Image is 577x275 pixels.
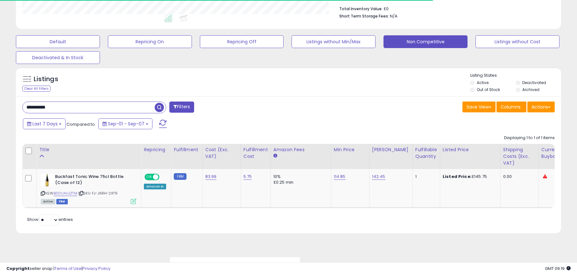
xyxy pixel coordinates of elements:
b: Short Term Storage Fees: [339,13,389,19]
button: Last 7 Days [23,118,66,129]
span: ON [145,174,153,180]
span: Columns [501,104,521,110]
label: Deactivated [522,80,546,85]
div: 0.00 [503,174,534,180]
a: 114.85 [334,173,346,180]
a: 142.45 [372,173,385,180]
div: Repricing [144,146,168,153]
small: FBM [174,173,186,180]
a: B00UAUJZTM [54,191,77,196]
button: Default [16,35,100,48]
div: £0.25 min [273,180,326,185]
div: £145.75 [443,174,496,180]
div: Listed Price [443,146,498,153]
div: Displaying 1 to 1 of 1 items [504,135,555,141]
button: Save View [462,102,496,112]
label: Archived [522,87,539,92]
button: Listings without Min/Max [292,35,376,48]
button: Columns [496,102,526,112]
p: Listing States: [470,73,561,79]
div: 10% [273,174,326,180]
div: Title [39,146,138,153]
li: £0 [339,4,550,12]
span: All listings currently available for purchase on Amazon [41,199,55,204]
div: [PERSON_NAME] [372,146,410,153]
label: Active [477,80,489,85]
button: Repricing On [108,35,192,48]
div: Amazon Fees [273,146,328,153]
small: Amazon Fees. [273,153,277,159]
div: Clear All Filters [22,86,51,92]
span: Last 7 Days [32,121,58,127]
button: Listings without Cost [475,35,559,48]
b: Listed Price: [443,173,472,180]
b: Total Inventory Value: [339,6,383,11]
div: Min Price [334,146,367,153]
div: Shipping Costs (Exc. VAT) [503,146,536,166]
span: Sep-01 - Sep-07 [108,121,144,127]
span: Compared to: [67,121,96,127]
button: Actions [527,102,555,112]
a: 5.75 [243,173,252,180]
div: Fulfillment Cost [243,146,268,160]
span: FBM [56,199,68,204]
div: 1 [415,174,435,180]
b: Buckfast Tonic Wine 75cl Bottle (Case of 12) [55,174,132,187]
span: Show: entries [27,216,73,222]
h5: Listings [34,75,58,84]
button: Sep-01 - Sep-07 [98,118,152,129]
button: Deactivated & In Stock [16,51,100,64]
button: Filters [169,102,194,113]
div: Current Buybox Price [541,146,574,160]
div: Fulfillable Quantity [415,146,437,160]
div: Fulfillment [174,146,200,153]
button: Repricing Off [200,35,284,48]
span: N/A [390,13,398,19]
label: Out of Stock [477,87,500,92]
img: 31418GTdu9L._SL40_.jpg [41,174,53,187]
span: OFF [158,174,169,180]
div: Amazon AI [144,184,166,189]
button: Non Competitive [383,35,468,48]
span: | SKU: FJ-J6RH-2X79 [78,191,117,196]
div: Cost (Exc. VAT) [205,146,238,160]
div: ASIN: [41,174,136,203]
a: 83.99 [205,173,217,180]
